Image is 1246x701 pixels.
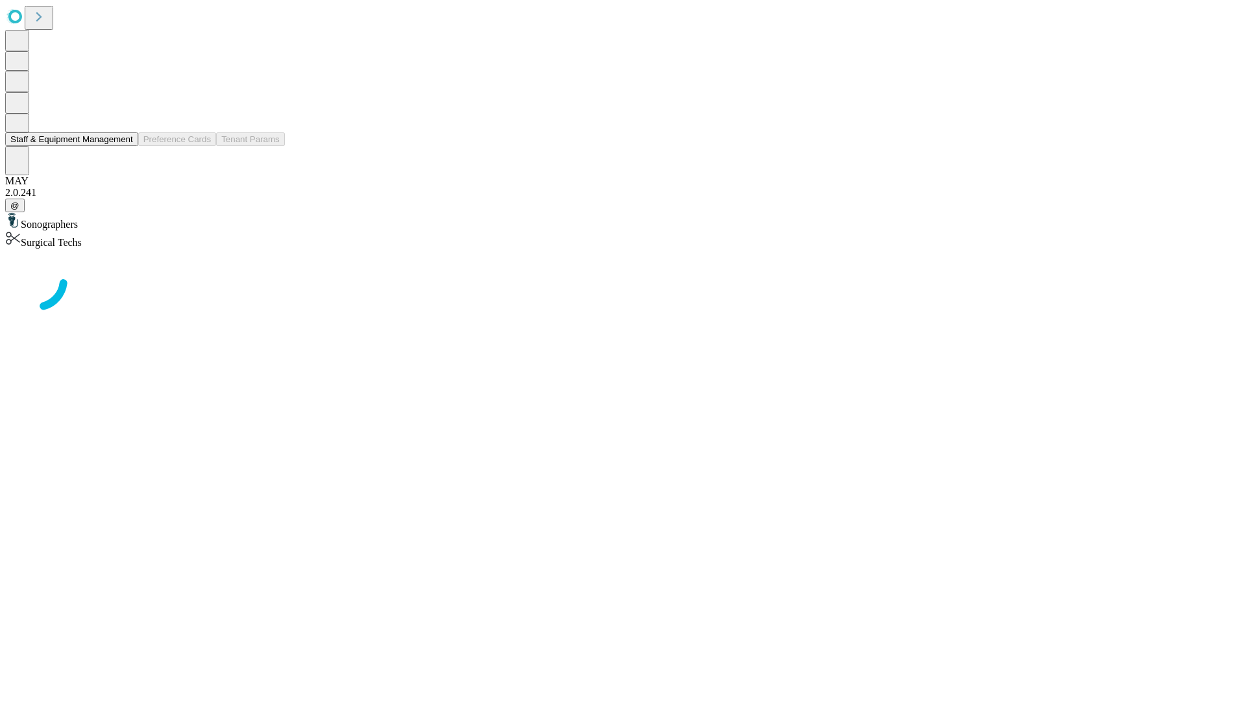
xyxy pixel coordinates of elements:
[5,199,25,212] button: @
[5,175,1241,187] div: MAY
[216,132,285,146] button: Tenant Params
[5,212,1241,230] div: Sonographers
[138,132,216,146] button: Preference Cards
[5,132,138,146] button: Staff & Equipment Management
[5,230,1241,249] div: Surgical Techs
[10,201,19,210] span: @
[5,187,1241,199] div: 2.0.241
